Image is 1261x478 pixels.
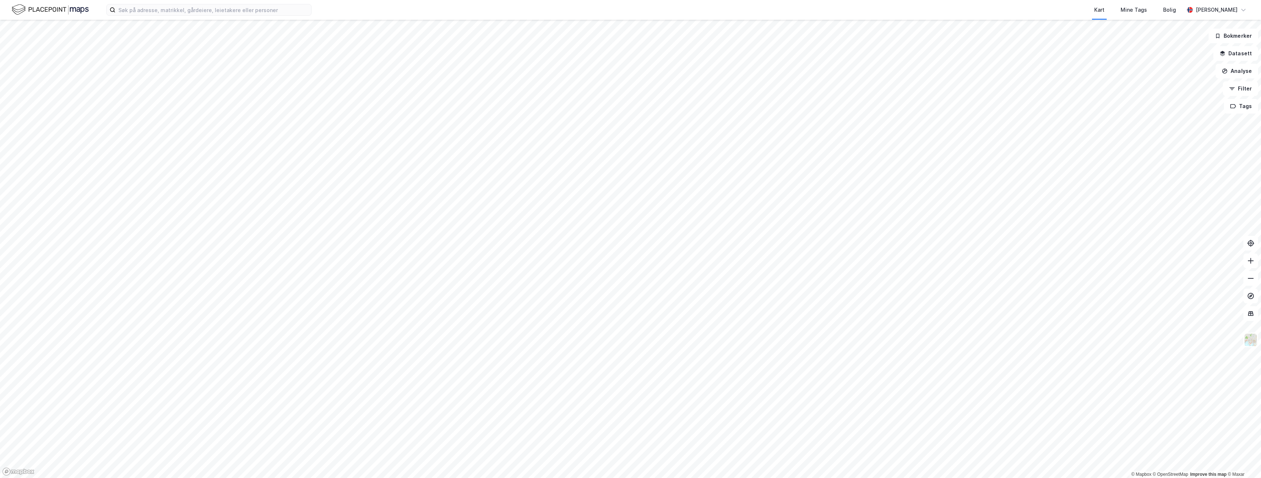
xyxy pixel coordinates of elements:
img: logo.f888ab2527a4732fd821a326f86c7f29.svg [12,3,89,16]
div: Mine Tags [1121,5,1147,14]
div: Kart [1094,5,1104,14]
div: [PERSON_NAME] [1196,5,1238,14]
input: Søk på adresse, matrikkel, gårdeiere, leietakere eller personer [115,4,311,15]
div: Bolig [1163,5,1176,14]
